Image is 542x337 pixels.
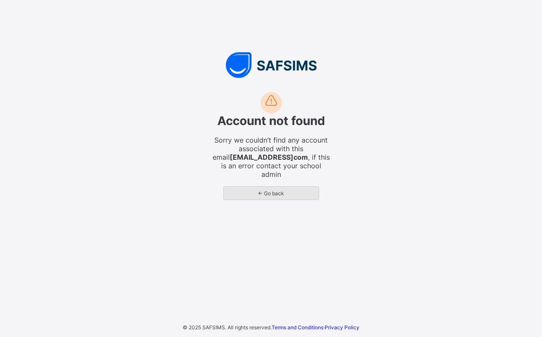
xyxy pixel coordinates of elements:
span: © 2025 SAFSIMS. All rights reserved. [183,324,272,331]
span: Sorry we couldn’t find any account associated with this email , if this is an error contact your ... [211,136,331,179]
a: Terms and Conditions [272,324,323,331]
a: Privacy Policy [325,324,359,331]
span: ← Go back [230,190,312,197]
span: · [272,324,359,331]
span: Account not found [217,113,325,128]
img: SAFSIMS Logo [143,52,400,78]
strong: [EMAIL_ADDRESS]com [230,153,308,161]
